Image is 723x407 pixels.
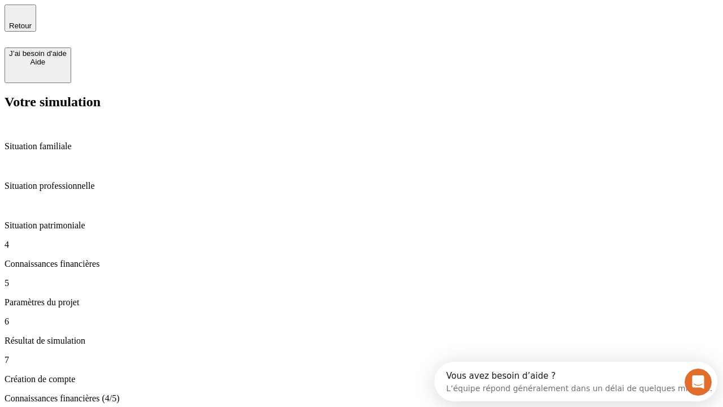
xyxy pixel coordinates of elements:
[5,355,718,365] p: 7
[5,141,718,151] p: Situation familiale
[9,49,67,58] div: J’ai besoin d'aide
[5,336,718,346] p: Résultat de simulation
[5,259,718,269] p: Connaissances financières
[5,393,718,404] p: Connaissances financières (4/5)
[5,278,718,288] p: 5
[685,369,712,396] iframe: Intercom live chat
[434,362,717,401] iframe: Intercom live chat discovery launcher
[5,181,718,191] p: Situation professionnelle
[12,10,278,19] div: Vous avez besoin d’aide ?
[5,5,36,32] button: Retour
[5,297,718,308] p: Paramètres du projet
[5,240,718,250] p: 4
[9,21,32,30] span: Retour
[5,317,718,327] p: 6
[5,5,311,36] div: Ouvrir le Messenger Intercom
[12,19,278,31] div: L’équipe répond généralement dans un délai de quelques minutes.
[5,47,71,83] button: J’ai besoin d'aideAide
[5,220,718,231] p: Situation patrimoniale
[9,58,67,66] div: Aide
[5,374,718,384] p: Création de compte
[5,94,718,110] h2: Votre simulation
